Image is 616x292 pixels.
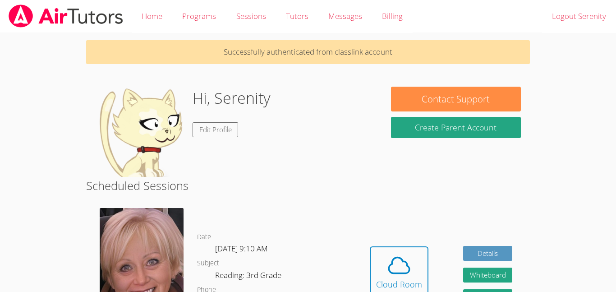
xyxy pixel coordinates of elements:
[463,246,513,261] a: Details
[215,243,268,254] span: [DATE] 9:10 AM
[95,87,185,177] img: default.png
[328,11,362,21] span: Messages
[215,269,283,284] dd: Reading: 3rd Grade
[197,258,219,269] dt: Subject
[197,232,211,243] dt: Date
[391,87,521,111] button: Contact Support
[193,122,239,137] a: Edit Profile
[86,177,530,194] h2: Scheduled Sessions
[391,117,521,138] button: Create Parent Account
[376,278,422,291] div: Cloud Room
[193,87,271,110] h1: Hi, Serenity
[463,268,513,283] button: Whiteboard
[86,40,530,64] p: Successfully authenticated from classlink account
[8,5,124,28] img: airtutors_banner-c4298cdbf04f3fff15de1276eac7730deb9818008684d7c2e4769d2f7ddbe033.png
